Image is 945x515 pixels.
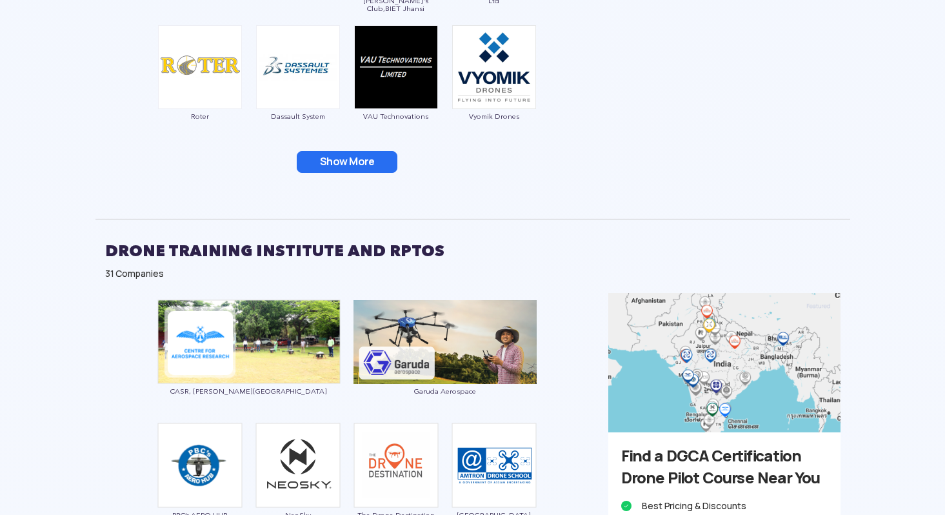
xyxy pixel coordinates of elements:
span: Roter [157,112,243,120]
a: CASR, [PERSON_NAME][GEOGRAPHIC_DATA] [157,336,341,396]
h3: Find a DGCA Certification Drone Pilot Course Near You [621,445,828,489]
img: ic_amtron.png [452,423,537,508]
a: Vyomik Drones [452,61,537,120]
span: Vyomik Drones [452,112,537,120]
img: ic_annauniversity_block.png [157,299,341,384]
button: Show More [297,151,397,173]
span: VAU Technovations [353,112,439,120]
img: img_vau.png [354,25,438,109]
div: 31 Companies [105,267,841,280]
img: ic_dronedestination.png [353,423,439,508]
a: Dassault System [255,61,341,120]
span: Garuda Aerospace [353,387,537,395]
img: ic_dassaultsystems.png [256,25,340,109]
span: Dassault System [255,112,341,120]
a: VAU Technovations [353,61,439,120]
img: ic_garudarpto_eco.png [353,300,537,384]
img: ic_vyomik.png [452,25,536,109]
li: Best Pricing & Discounts [621,497,828,515]
img: bg_advert_training_sidebar.png [608,293,841,432]
img: ic_apiroter.png [158,25,242,109]
a: Garuda Aerospace [353,336,537,395]
img: ic_pbc.png [157,423,243,508]
h2: DRONE TRAINING INSTITUTE AND RPTOS [105,235,841,267]
span: CASR, [PERSON_NAME][GEOGRAPHIC_DATA] [157,387,341,395]
img: img_neosky.png [255,423,341,508]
